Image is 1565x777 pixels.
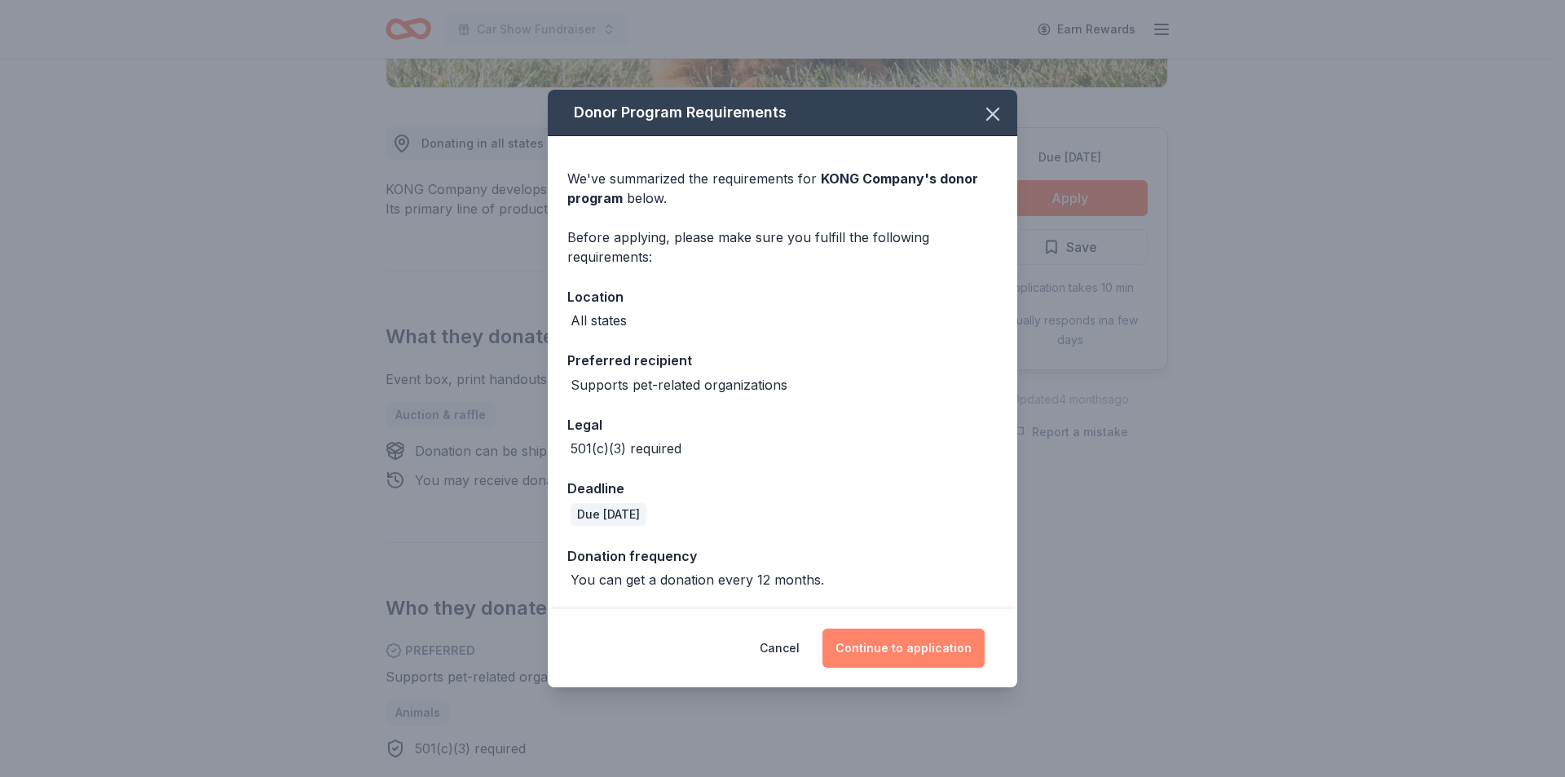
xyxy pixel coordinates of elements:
[548,90,1017,136] div: Donor Program Requirements
[567,227,998,267] div: Before applying, please make sure you fulfill the following requirements:
[822,629,985,668] button: Continue to application
[571,311,627,330] div: All states
[567,169,998,208] div: We've summarized the requirements for below.
[571,503,646,526] div: Due [DATE]
[571,570,824,589] div: You can get a donation every 12 months.
[760,629,800,668] button: Cancel
[567,350,998,371] div: Preferred recipient
[571,375,787,395] div: Supports pet-related organizations
[567,414,998,435] div: Legal
[571,439,681,458] div: 501(c)(3) required
[567,286,998,307] div: Location
[567,545,998,567] div: Donation frequency
[567,478,998,499] div: Deadline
